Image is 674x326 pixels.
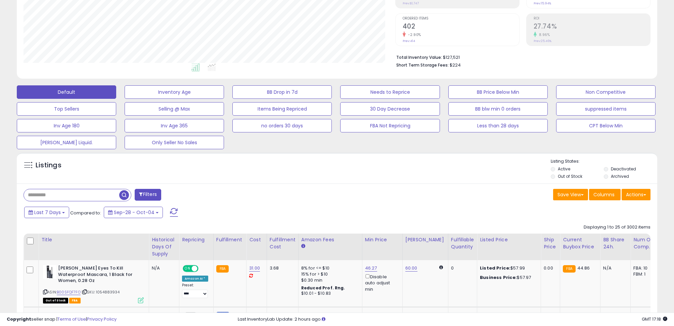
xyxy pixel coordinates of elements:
span: | SKU: 1054883934 [82,289,120,295]
button: FBA Not Repricing [340,119,440,132]
h2: 402 [403,23,519,32]
div: 15% for > $10 [301,271,357,277]
b: Business Price: [480,274,517,281]
div: Repricing [182,236,211,243]
div: Historical Days Of Supply [152,236,176,257]
button: [PERSON_NAME] Liquid. [17,136,116,149]
a: B00SFQF7FO [57,289,81,295]
button: Save View [553,189,588,200]
a: 60.00 [405,265,417,272]
div: 8% for <= $10 [301,265,357,271]
label: Archived [611,173,629,179]
button: Inv Age 180 [17,119,116,132]
b: Reduced Prof. Rng. [301,285,345,291]
small: 8.96% [537,32,550,37]
small: FBA [216,265,229,273]
button: Filters [135,189,161,201]
b: Total Inventory Value: [396,54,442,60]
small: Prev: 25.46% [534,39,551,43]
strong: Copyright [7,316,31,322]
button: Selling @ Max [125,102,224,116]
span: Columns [593,191,615,198]
b: Listed Price: [480,265,510,271]
div: Fulfillment Cost [270,236,296,250]
div: Amazon AI * [182,276,208,282]
button: suppressed items [556,102,656,116]
button: Only Seller No Sales [125,136,224,149]
button: no orders 30 days [232,119,332,132]
div: seller snap | | [7,316,117,323]
p: Listing States: [551,158,657,165]
b: Short Term Storage Fees: [396,62,449,68]
div: 0 [451,265,472,271]
button: 30 Day Decrease [340,102,440,116]
b: [PERSON_NAME] Eyes To Kill Waterproof Mascara, 1 Black for Women, 0.28 Oz [58,265,140,286]
div: Min Price [365,236,400,243]
button: Items Being Repriced [232,102,332,116]
button: Last 7 Days [24,207,69,218]
div: FBM: 1 [633,271,656,277]
img: 41FuHydCxIL._SL40_.jpg [43,265,56,279]
button: Actions [622,189,650,200]
button: Less than 28 days [448,119,548,132]
button: BB Drop in 7d [232,85,332,99]
small: Amazon Fees. [301,243,305,249]
div: Fulfillment [216,236,243,243]
div: Num of Comp. [633,236,658,250]
button: Sep-28 - Oct-04 [104,207,163,218]
div: [PERSON_NAME] [405,236,445,243]
div: Amazon Fees [301,236,359,243]
div: Preset: [182,283,208,298]
div: Listed Price [480,236,538,243]
div: ASIN: [43,265,144,302]
div: $0.30 min [301,277,357,283]
div: N/A [152,265,174,271]
small: FBA [563,265,575,273]
span: Sep-28 - Oct-04 [114,209,154,216]
button: Inv Age 365 [125,119,224,132]
label: Active [558,166,570,172]
div: 3.68 [270,265,293,271]
div: $57.97 [480,275,536,281]
button: Columns [589,189,621,200]
label: Deactivated [611,166,636,172]
div: Title [41,236,146,243]
button: Non Competitive [556,85,656,99]
button: Inventory Age [125,85,224,99]
li: $127,521 [396,53,645,61]
div: N/A [603,265,625,271]
h5: Listings [36,161,61,170]
small: Prev: 414 [403,39,415,43]
span: All listings that are currently out of stock and unavailable for purchase on Amazon [43,298,68,303]
div: BB Share 24h. [603,236,628,250]
span: $224 [450,62,461,68]
div: $10.01 - $10.83 [301,291,357,296]
h2: 27.74% [534,23,650,32]
div: Fulfillable Quantity [451,236,474,250]
span: Ordered Items [403,17,519,21]
a: 46.27 [365,265,377,272]
span: Last 7 Days [34,209,61,216]
a: 31.00 [249,265,260,272]
span: ON [183,266,192,272]
span: 2025-10-13 17:18 GMT [642,316,667,322]
span: 44.86 [577,265,590,271]
div: Ship Price [544,236,557,250]
div: $57.99 [480,265,536,271]
div: Cost [249,236,264,243]
div: FBA: 10 [633,265,656,271]
button: Needs to Reprice [340,85,440,99]
small: Prev: $1,747 [403,1,419,5]
div: 0.00 [544,265,555,271]
a: Terms of Use [57,316,86,322]
a: Privacy Policy [87,316,117,322]
small: -2.90% [406,32,421,37]
button: BB Price Below Min [448,85,548,99]
button: Top Sellers [17,102,116,116]
span: FBA [69,298,81,303]
button: Default [17,85,116,99]
small: Prev: 15.94% [534,1,551,5]
div: Displaying 1 to 25 of 3002 items [584,224,650,231]
button: BB blw min 0 orders [448,102,548,116]
span: Compared to: [70,210,101,216]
